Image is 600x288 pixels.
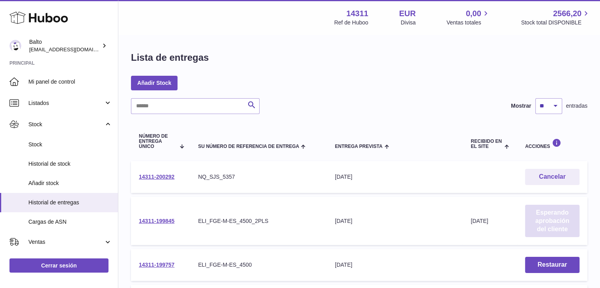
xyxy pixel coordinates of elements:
strong: 14311 [346,8,368,19]
a: Cerrar sesión [9,258,108,273]
label: Mostrar [511,102,531,110]
a: 14311-199757 [139,262,174,268]
span: Ventas totales [447,19,490,26]
div: ELI_FGE-M-ES_4500 [198,261,319,269]
a: 14311-199845 [139,218,174,224]
span: Su número de referencia de entrega [198,144,299,149]
span: Historial de entregas [28,199,112,206]
span: Ventas [28,238,104,246]
span: Stock [28,121,104,128]
span: Añadir stock [28,180,112,187]
h1: Lista de entregas [131,51,209,64]
span: entradas [566,102,587,110]
span: Mi panel de control [28,78,112,86]
a: Añadir Stock [131,76,178,90]
div: NQ_SJS_5357 [198,173,319,181]
span: Recibido en el site [471,139,502,149]
span: Listados [28,99,104,107]
div: Acciones [525,138,579,149]
button: Restaurar [525,257,579,273]
div: Ref de Huboo [334,19,368,26]
a: 2566,20 Stock total DISPONIBLE [521,8,591,26]
span: Número de entrega único [139,134,176,150]
div: [DATE] [335,217,455,225]
span: [DATE] [471,218,488,224]
span: Entrega prevista [335,144,383,149]
div: Divisa [401,19,416,26]
div: ELI_FGE-M-ES_4500_2PLS [198,217,319,225]
span: 2566,20 [553,8,581,19]
div: [DATE] [335,261,455,269]
span: Historial de stock [28,160,112,168]
span: Stock [28,141,112,148]
a: 14311-200292 [139,174,174,180]
button: Cancelar [525,169,579,185]
div: [DATE] [335,173,455,181]
span: Cargas de ASN [28,218,112,226]
div: Balto [29,38,100,53]
span: [EMAIL_ADDRESS][DOMAIN_NAME] [29,46,116,52]
strong: EUR [399,8,416,19]
span: Stock total DISPONIBLE [521,19,591,26]
img: ops@balto.fr [9,40,21,52]
a: 0,00 Ventas totales [447,8,490,26]
a: Esperando aprobación del cliente [525,205,579,237]
span: 0,00 [466,8,481,19]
